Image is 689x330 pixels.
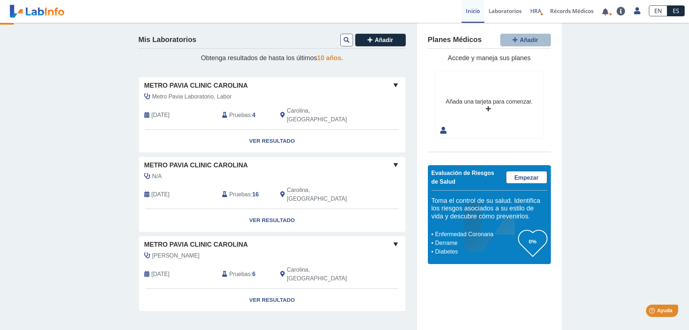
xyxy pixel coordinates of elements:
div: : [217,106,275,124]
a: Empezar [506,171,547,184]
span: Metro Pavia Laboratorio, Labor [152,92,232,101]
a: EN [649,5,667,16]
h4: Mis Laboratorios [139,35,196,44]
div: : [217,266,275,283]
span: HRA [530,7,541,14]
span: 2024-09-09 [152,190,170,199]
button: Añadir [500,34,551,46]
a: ES [667,5,685,16]
span: Cruz Manzano, Mariana [152,251,200,260]
button: Añadir [355,34,406,46]
span: Empezar [514,175,539,181]
span: Evaluación de Riesgos de Salud [431,170,494,185]
a: Ver Resultado [139,130,405,153]
span: Añadir [520,37,538,43]
span: Metro Pavia Clinic Carolina [144,240,248,250]
a: Ver Resultado [139,209,405,232]
h5: Toma el control de su salud. Identifica los riesgos asociados a su estilo de vida y descubre cómo... [431,197,547,221]
b: 16 [252,191,259,197]
li: Diabetes [433,247,518,256]
span: Metro Pavia Clinic Carolina [144,160,248,170]
span: Pruebas [229,190,251,199]
h3: 0% [518,237,547,246]
span: Añadir [375,37,393,43]
span: Obtenga resultados de hasta los últimos . [201,54,343,62]
b: 4 [252,112,256,118]
iframe: Help widget launcher [625,302,681,322]
h4: Planes Médicos [428,35,482,44]
span: Metro Pavia Clinic Carolina [144,81,248,91]
div: Añada una tarjeta para comenzar. [446,97,532,106]
span: 2025-08-20 [152,111,170,120]
div: : [217,186,275,203]
span: Carolina, PR [287,266,367,283]
span: Pruebas [229,111,251,120]
span: Carolina, PR [287,106,367,124]
b: 6 [252,271,256,277]
span: 10 años [317,54,341,62]
span: Carolina, PR [287,186,367,203]
span: Accede y maneja sus planes [448,54,531,62]
span: Pruebas [229,270,251,279]
span: 2024-09-07 [152,270,170,279]
a: Ver Resultado [139,289,405,312]
li: Enfermedad Coronaria [433,230,518,239]
span: N/A [152,172,162,181]
li: Derrame [433,239,518,247]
